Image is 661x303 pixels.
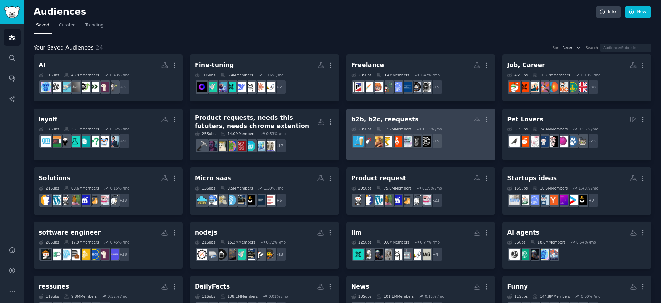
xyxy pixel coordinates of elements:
img: LinkedInLunatics [108,136,119,147]
img: UGCcreators [557,82,568,92]
a: Fine-tuning10Subs6.4MMembers1.16% /mo+2LangChainClaudeAIollamaDeepSeekLLMDevsStableDiffusionresum... [190,54,339,101]
img: resumes [206,82,217,92]
img: indiehackers [401,136,412,147]
div: + 18 [116,247,130,261]
div: 11 Sub s [39,294,59,299]
div: 15 Sub s [507,186,528,191]
div: News [351,282,369,291]
div: + 38 [584,80,599,94]
div: 0.00 % /mo [581,294,600,299]
img: dataengineeringjobs [70,249,80,260]
img: Rag [420,249,431,260]
img: Entrepreneur [225,195,236,205]
img: Business_Ideas [411,136,421,147]
div: 10 Sub s [195,73,216,77]
div: + 7 [584,193,599,207]
div: 9.5M Members [220,186,253,191]
div: 9.6M Members [376,240,409,245]
img: EngineeringResumes [197,249,207,260]
div: Startups ideas [507,174,557,183]
div: 17.9M Members [64,240,99,245]
a: Product requests, needs this fututers, needs chrome extention25Subs14.0MMembers0.53% /mo+17Telegr... [190,109,339,161]
div: + 2 [272,80,286,94]
img: CatAdvice [89,195,99,205]
div: 26 Sub s [39,240,59,245]
img: GlobalOffensive [363,195,373,205]
div: 0.32 % /mo [110,127,129,131]
div: + 13 [116,193,130,207]
div: b2b, b2c, reequests [351,115,419,124]
img: LLMDevs [353,249,364,260]
div: Product request [351,174,406,183]
img: thesidehustle [519,195,529,205]
a: New [625,6,651,18]
div: 31 Sub s [507,127,528,131]
img: NoStupidQuestions [108,82,119,92]
div: 24.4M Members [533,127,568,131]
img: TelegramR4R [264,141,275,151]
div: 21 Sub s [195,240,216,245]
a: Solutions21Subs69.6MMembers0.15% /mo+13AnxietyDentalTipsAndTricksCatAdvicediscordappgardeningtech... [34,167,183,215]
a: software engineer26Subs17.9MMembers0.45% /mo+18ZeroTaxJobsLocalLLaMAMSCStechjobsdataengineeringjo... [34,222,183,269]
div: Funny [507,282,528,291]
img: biotech [70,136,80,147]
a: Saved [34,20,52,34]
img: ycombinator [548,195,558,205]
div: 0.15 % /mo [110,186,129,191]
img: Starcitizen_trades [420,82,431,92]
div: 15.3M Members [220,240,255,245]
img: cats [577,136,587,147]
img: AIAssisted [70,82,80,92]
img: AI_Agents [548,249,558,260]
div: 1.40 % /mo [579,186,598,191]
img: OkayBuddyLiterallyMe [206,141,217,151]
img: startup [567,195,578,205]
img: specializedtools [197,141,207,151]
img: techsupport [60,195,71,205]
a: nodejs21Subs15.3MMembers0.72% /mo+13vozforumsfreelance_forhirebrdevresumesUdemiesselfhostedBacken... [190,222,339,269]
img: 4B2C [353,136,364,147]
img: AppBusiness [557,195,568,205]
img: micro_saas [197,195,207,205]
a: Job, Career46Subs103.7MMembers0.10% /mo+38ADHDUKvedicastrologyUGCcreatorsgeologyAutismInWomenphca... [502,54,651,101]
div: + 21 [428,193,443,207]
div: 13 Sub s [195,186,216,191]
img: imagus [254,141,265,151]
div: 69.6M Members [64,186,99,191]
img: LLMDevs [225,82,236,92]
span: Recent [562,45,575,50]
div: 1.13 % /mo [422,127,442,131]
div: + 9 [116,134,130,148]
img: HireaWriter [363,82,373,92]
img: singularity [528,249,539,260]
img: LocalLLaMA [98,249,109,260]
img: StartUpIndia [391,136,402,147]
div: 138.1M Members [220,294,258,299]
img: CodingJobs [41,249,51,260]
div: 0.53 % /mo [266,131,286,136]
img: Aquariums [557,136,568,147]
img: technology [60,82,71,92]
img: dkfinance [382,82,392,92]
div: + 23 [584,134,599,148]
img: parrots [548,136,558,147]
img: ollama [391,249,402,260]
div: 23 Sub s [351,73,372,77]
img: Anxiety [108,195,119,205]
div: 11 Sub s [507,294,528,299]
img: BEFreelance [401,82,412,92]
img: Udemies [225,249,236,260]
div: Sort [553,45,560,50]
img: techsupport [353,195,364,205]
img: singularity [372,249,383,260]
img: artificial [41,82,51,92]
img: dogs [567,136,578,147]
img: ChatGPT [519,249,529,260]
div: + 15 [428,80,443,94]
div: 1.39 % /mo [264,186,284,191]
div: + 17 [272,139,286,153]
img: SaaS [391,82,402,92]
img: gardening [70,195,80,205]
a: Info [596,6,621,18]
div: + 5 [272,193,286,207]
